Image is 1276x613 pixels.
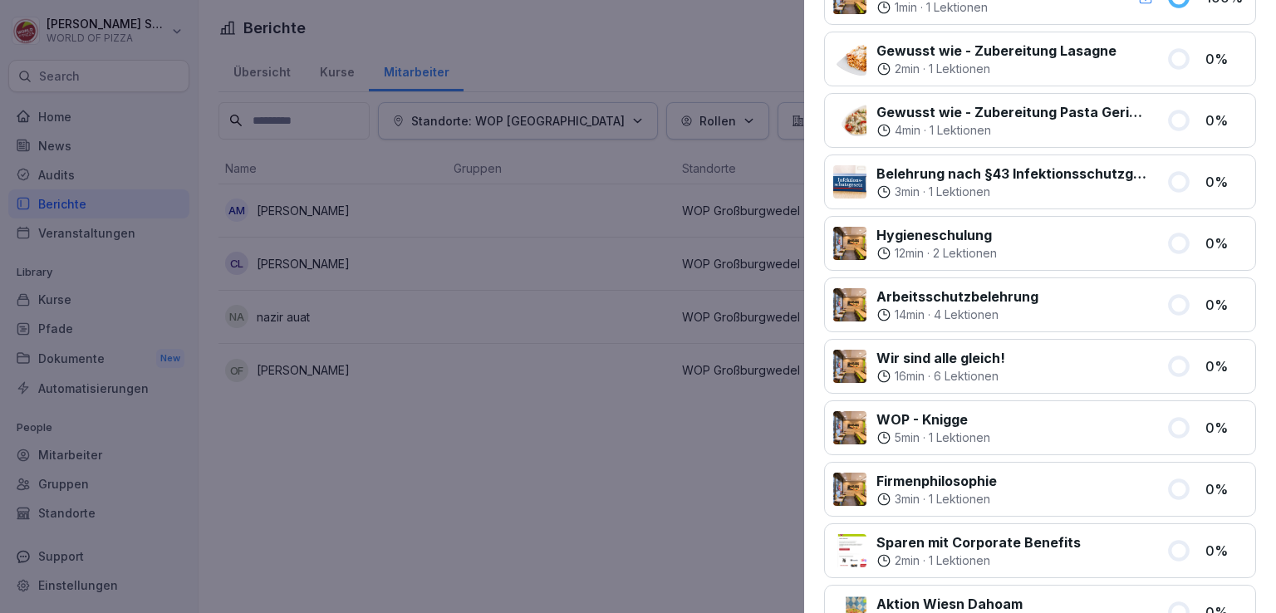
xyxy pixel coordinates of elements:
[1205,110,1247,130] p: 0 %
[929,61,990,77] p: 1 Lektionen
[1205,356,1247,376] p: 0 %
[1205,233,1247,253] p: 0 %
[929,552,990,569] p: 1 Lektionen
[929,429,990,446] p: 1 Lektionen
[876,306,1038,323] div: ·
[1205,295,1247,315] p: 0 %
[934,368,999,385] p: 6 Lektionen
[876,122,1146,139] div: ·
[929,491,990,508] p: 1 Lektionen
[876,164,1146,184] p: Belehrung nach §43 Infektionsschutzgesetz
[895,306,925,323] p: 14 min
[1205,49,1247,69] p: 0 %
[876,471,997,491] p: Firmenphilosophie
[876,409,990,429] p: WOP - Knigge
[876,287,1038,306] p: Arbeitsschutzbelehrung
[895,245,924,262] p: 12 min
[876,532,1081,552] p: Sparen mit Corporate Benefits
[895,552,920,569] p: 2 min
[895,122,920,139] p: 4 min
[929,184,990,200] p: 1 Lektionen
[876,225,997,245] p: Hygieneschulung
[876,184,1146,200] div: ·
[930,122,991,139] p: 1 Lektionen
[1205,541,1247,561] p: 0 %
[876,368,1005,385] div: ·
[876,348,1005,368] p: Wir sind alle gleich!
[895,368,925,385] p: 16 min
[1205,479,1247,499] p: 0 %
[876,552,1081,569] div: ·
[876,245,997,262] div: ·
[876,41,1116,61] p: Gewusst wie - Zubereitung Lasagne
[876,491,997,508] div: ·
[1205,172,1247,192] p: 0 %
[933,245,997,262] p: 2 Lektionen
[895,184,920,200] p: 3 min
[876,61,1116,77] div: ·
[895,61,920,77] p: 2 min
[934,306,999,323] p: 4 Lektionen
[1205,418,1247,438] p: 0 %
[876,429,990,446] div: ·
[876,102,1146,122] p: Gewusst wie - Zubereitung Pasta Gerichte
[895,491,920,508] p: 3 min
[895,429,920,446] p: 5 min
